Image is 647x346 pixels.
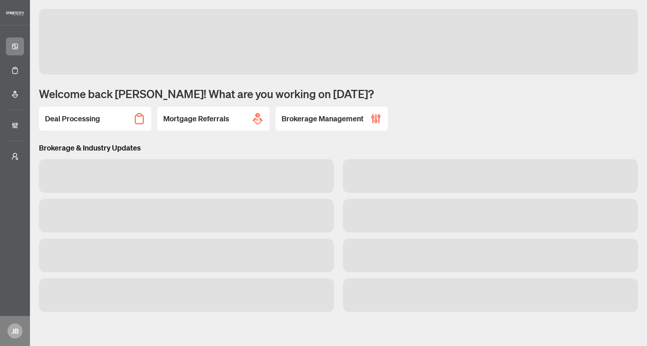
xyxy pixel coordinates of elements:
[11,153,19,160] span: user-switch
[39,143,638,153] h3: Brokerage & Industry Updates
[163,113,229,124] h2: Mortgage Referrals
[6,12,24,15] img: logo
[45,113,100,124] h2: Deal Processing
[282,113,364,124] h2: Brokerage Management
[12,326,19,336] span: JB
[39,86,638,101] h1: Welcome back [PERSON_NAME]! What are you working on [DATE]?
